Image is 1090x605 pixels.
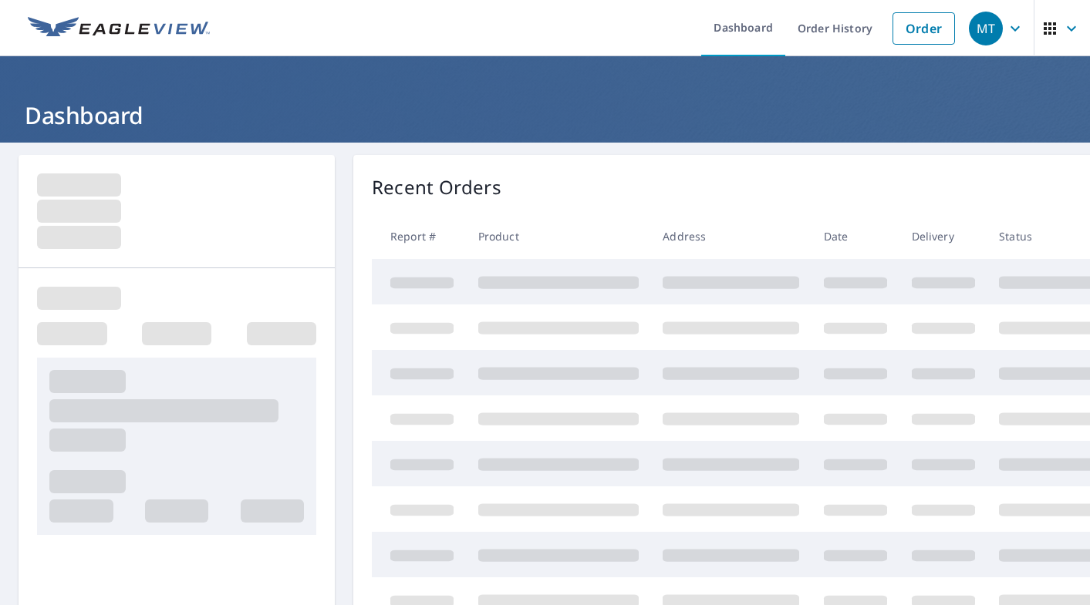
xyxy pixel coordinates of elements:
[19,99,1071,131] h1: Dashboard
[650,213,812,259] th: Address
[899,213,987,259] th: Delivery
[372,173,501,201] p: Recent Orders
[466,213,651,259] th: Product
[893,12,955,45] a: Order
[28,17,210,40] img: EV Logo
[969,12,1003,45] div: MT
[812,213,899,259] th: Date
[372,213,466,259] th: Report #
